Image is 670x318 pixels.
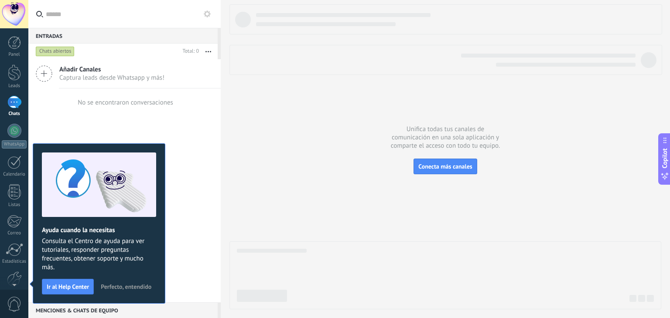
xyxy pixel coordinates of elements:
[2,111,27,117] div: Chats
[414,159,477,174] button: Conecta más canales
[59,65,164,74] span: Añadir Canales
[2,230,27,236] div: Correo
[28,28,218,44] div: Entradas
[2,52,27,58] div: Panel
[78,98,173,107] div: No se encontraron conversaciones
[101,284,151,290] span: Perfecto, entendido
[42,226,156,234] h2: Ayuda cuando la necesitas
[97,280,155,293] button: Perfecto, entendido
[28,302,218,318] div: Menciones & Chats de equipo
[2,83,27,89] div: Leads
[418,162,472,170] span: Conecta más canales
[47,284,89,290] span: Ir al Help Center
[42,237,156,272] span: Consulta el Centro de ayuda para ver tutoriales, responder preguntas frecuentes, obtener soporte ...
[2,202,27,208] div: Listas
[59,74,164,82] span: Captura leads desde Whatsapp y más!
[2,140,27,149] div: WhatsApp
[2,172,27,177] div: Calendario
[36,46,75,57] div: Chats abiertos
[660,149,669,169] span: Copilot
[2,259,27,264] div: Estadísticas
[179,47,199,56] div: Total: 0
[42,279,94,294] button: Ir al Help Center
